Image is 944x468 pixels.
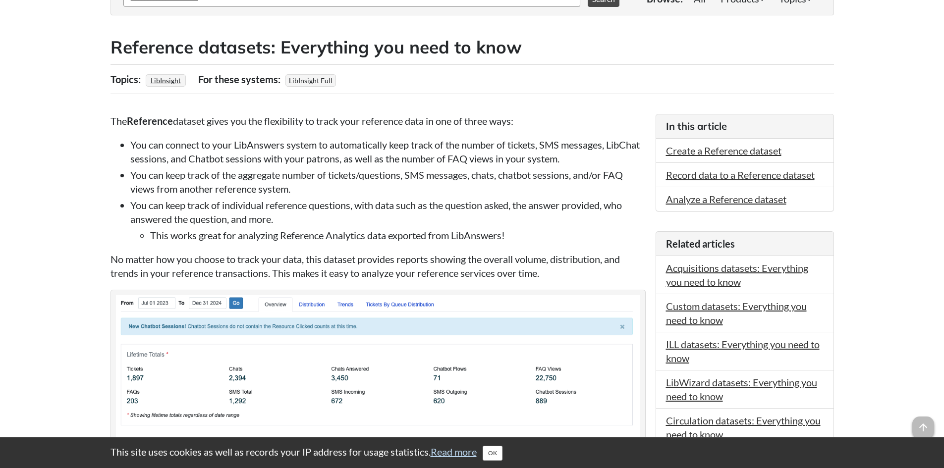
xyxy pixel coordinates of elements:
h2: Reference datasets: Everything you need to know [111,35,834,59]
li: You can connect to your LibAnswers system to automatically keep track of the number of tickets, S... [130,138,646,165]
a: LibInsight [149,73,182,88]
div: This site uses cookies as well as records your IP address for usage statistics. [101,445,844,461]
a: arrow_upward [912,417,934,429]
a: Create a Reference dataset [666,145,781,156]
a: Read more [431,446,477,458]
h3: In this article [666,119,824,133]
span: LibInsight Full [285,74,336,87]
p: No matter how you choose to track your data, this dataset provides reports showing the overall vo... [111,252,646,280]
strong: Reference [127,115,173,127]
a: Analyze a Reference dataset [666,193,786,205]
div: For these systems: [198,70,283,89]
div: Topics: [111,70,143,89]
a: Record data to a Reference dataset [666,169,815,181]
li: This works great for analyzing Reference Analytics data exported from LibAnswers! [150,228,646,242]
a: LibWizard datasets: Everything you need to know [666,376,817,402]
span: arrow_upward [912,416,934,438]
li: You can keep track of the aggregate number of tickets/questions, SMS messages, chats, chatbot ses... [130,168,646,196]
a: Circulation datasets: Everything you need to know [666,415,821,440]
li: You can keep track of individual reference questions, with data such as the question asked, the a... [130,198,646,242]
a: Custom datasets: Everything you need to know [666,300,807,326]
p: The dataset gives you the flexibility to track your reference data in one of three ways: [111,114,646,128]
a: Acquisitions datasets: Everything you need to know [666,262,808,288]
button: Close [483,446,502,461]
a: ILL datasets: Everything you need to know [666,338,820,364]
span: Related articles [666,238,735,250]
